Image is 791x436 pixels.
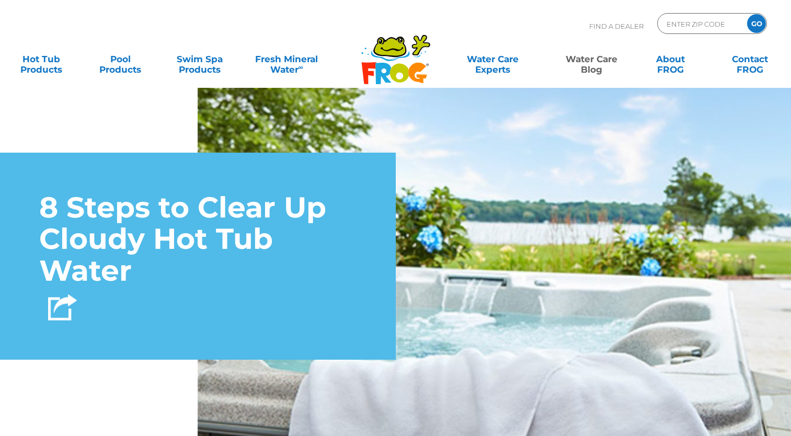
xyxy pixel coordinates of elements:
img: Frog Products Logo [356,21,436,85]
a: AboutFROG [640,49,702,70]
a: PoolProducts [90,49,152,70]
input: GO [747,14,766,33]
img: Share [48,294,77,320]
a: Fresh MineralWater∞ [248,49,325,70]
a: Water CareExperts [443,49,543,70]
sup: ∞ [299,63,303,71]
a: ContactFROG [719,49,781,70]
h1: 8 Steps to Clear Up Cloudy Hot Tub Water [39,192,357,287]
a: Water CareBlog [560,49,622,70]
a: Swim SpaProducts [169,49,231,70]
p: Find A Dealer [589,13,644,39]
a: Hot TubProducts [10,49,72,70]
